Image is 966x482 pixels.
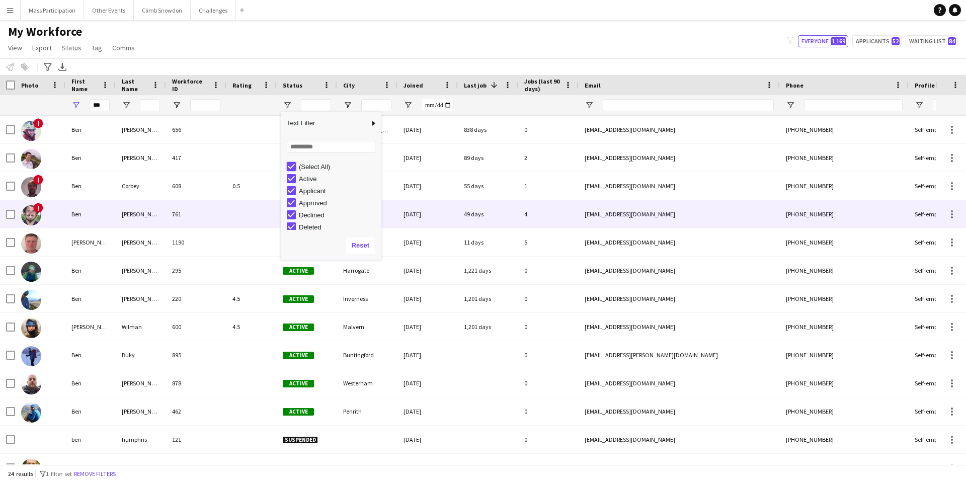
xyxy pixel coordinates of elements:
div: [PHONE_NUMBER] [780,172,909,200]
span: Comms [112,43,135,52]
span: ! [33,118,43,128]
div: [EMAIL_ADDRESS][DOMAIN_NAME] [579,144,780,172]
button: Mass Participation [21,1,84,20]
input: Email Filter Input [603,99,774,111]
div: [PERSON_NAME] [116,200,166,228]
div: 89 days [458,144,518,172]
span: View [8,43,22,52]
div: [EMAIL_ADDRESS][DOMAIN_NAME] [579,369,780,397]
div: [DATE] [397,454,458,481]
div: humphris [116,426,166,453]
span: ! [33,203,43,213]
div: [PHONE_NUMBER] [780,397,909,425]
span: Active [283,295,314,303]
div: [DATE] [397,369,458,397]
button: Everyone1,169 [798,35,848,47]
span: First Name [71,77,98,93]
div: 0.5 [226,172,277,200]
div: 462 [166,397,226,425]
div: [DATE] [397,144,458,172]
div: 895 [166,341,226,369]
button: Open Filter Menu [71,101,80,110]
a: View [4,41,26,54]
div: [DATE] [397,116,458,143]
span: Last Name [122,77,148,93]
div: Harrogate [337,257,397,284]
img: Ben Hutton-Potts [21,459,41,479]
img: Benjamin Wilman [21,318,41,338]
span: 1 filter set [46,470,72,477]
span: Active [283,324,314,331]
div: [PERSON_NAME] [116,454,166,481]
button: Open Filter Menu [172,101,181,110]
div: [PERSON_NAME] [116,397,166,425]
div: [EMAIL_ADDRESS][DOMAIN_NAME] [579,313,780,341]
a: Tag [88,41,106,54]
button: Open Filter Menu [404,101,413,110]
div: [DATE] [397,228,458,256]
span: Suspended [283,436,318,444]
div: 0 [518,313,579,341]
div: 4.5 [226,313,277,341]
div: 1 [518,172,579,200]
div: [PHONE_NUMBER] [780,285,909,312]
span: My Workforce [8,24,82,39]
div: [PHONE_NUMBER] [780,341,909,369]
div: Ben [65,285,116,312]
span: Email [585,82,601,89]
a: Status [58,41,86,54]
div: [EMAIL_ADDRESS][DOMAIN_NAME] [579,172,780,200]
div: [EMAIL_ADDRESS][DOMAIN_NAME] [579,228,780,256]
button: Remove filters [72,468,118,479]
div: 0 [518,369,579,397]
img: Ben McComb [21,149,41,169]
div: 2 [518,144,579,172]
div: 55 days [458,172,518,200]
div: [PERSON_NAME] [65,228,116,256]
span: Tag [92,43,102,52]
span: Workforce ID [172,77,208,93]
button: Open Filter Menu [786,101,795,110]
span: Jobs (last 90 days) [524,77,560,93]
div: [EMAIL_ADDRESS][DOMAIN_NAME] [579,285,780,312]
button: Climb Snowdon [134,1,191,20]
div: Ben [65,341,116,369]
div: [DATE] [397,397,458,425]
span: 52 [892,37,900,45]
div: Declined [299,211,378,219]
div: (Select All) [299,163,378,171]
div: 761 [166,200,226,228]
div: 121 [166,426,226,453]
div: Applicant [299,187,378,195]
div: [PHONE_NUMBER] [780,313,909,341]
input: First Name Filter Input [90,99,110,111]
div: 1190 [166,228,226,256]
span: Active [283,408,314,416]
div: 0 [518,341,579,369]
div: [PERSON_NAME] [116,369,166,397]
div: Ben [65,116,116,143]
div: [PHONE_NUMBER] [780,116,909,143]
div: 5 [518,228,579,256]
input: Search filter values [287,141,375,153]
div: 220 [166,285,226,312]
div: 978 [166,454,226,481]
div: Corbey [116,172,166,200]
div: 600 [166,313,226,341]
button: Challenges [191,1,236,20]
div: [EMAIL_ADDRESS][DOMAIN_NAME] [579,397,780,425]
div: [PHONE_NUMBER] [780,369,909,397]
div: Active [299,175,378,183]
span: ! [33,175,43,185]
div: [PHONE_NUMBER] [780,426,909,453]
div: [PHONE_NUMBER] [780,454,909,481]
div: Penrith [337,397,397,425]
button: Applicants52 [852,35,902,47]
div: 49 days [458,200,518,228]
div: 838 days [458,116,518,143]
img: Benjamin Ryle [21,233,41,254]
div: ben [65,426,116,453]
span: Active [283,380,314,387]
div: 0 [518,397,579,425]
div: [PERSON_NAME] [116,116,166,143]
